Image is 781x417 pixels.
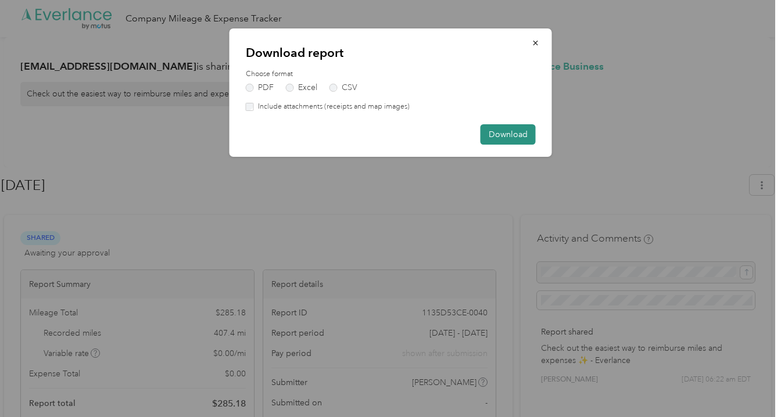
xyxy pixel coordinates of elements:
[246,84,274,92] label: PDF
[286,84,317,92] label: Excel
[246,69,536,80] label: Choose format
[481,124,536,145] button: Download
[329,84,357,92] label: CSV
[246,45,536,61] p: Download report
[254,102,410,112] label: Include attachments (receipts and map images)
